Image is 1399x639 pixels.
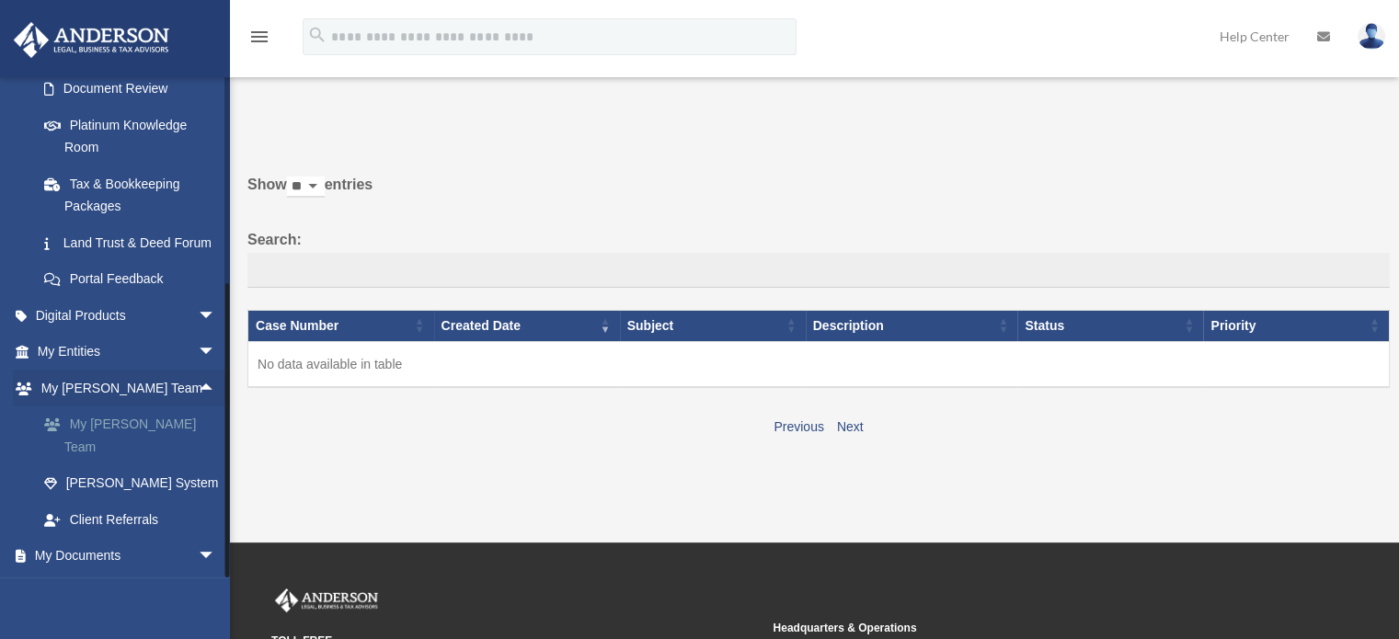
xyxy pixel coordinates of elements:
[26,224,235,261] a: Land Trust & Deed Forum
[1358,23,1385,50] img: User Pic
[247,172,1390,216] label: Show entries
[26,165,235,224] a: Tax & Bookkeeping Packages
[198,297,235,335] span: arrow_drop_down
[198,334,235,371] span: arrow_drop_down
[806,310,1018,341] th: Description: activate to sort column ascending
[248,26,270,48] i: menu
[248,32,270,48] a: menu
[307,25,327,45] i: search
[434,310,620,341] th: Created Date: activate to sort column ascending
[198,370,235,407] span: arrow_drop_up
[13,538,244,575] a: My Documentsarrow_drop_down
[26,107,235,165] a: Platinum Knowledge Room
[13,334,244,371] a: My Entitiesarrow_drop_down
[248,341,1390,387] td: No data available in table
[13,574,244,610] a: Online Learningarrow_drop_down
[620,310,806,341] th: Subject: activate to sort column ascending
[271,588,382,612] img: Anderson Advisors Platinum Portal
[26,261,235,298] a: Portal Feedback
[8,22,175,58] img: Anderson Advisors Platinum Portal
[1017,310,1203,341] th: Status: activate to sort column ascending
[774,419,823,434] a: Previous
[773,619,1261,638] small: Headquarters & Operations
[198,574,235,611] span: arrow_drop_down
[198,538,235,576] span: arrow_drop_down
[287,177,325,198] select: Showentries
[247,253,1390,288] input: Search:
[13,370,244,406] a: My [PERSON_NAME] Teamarrow_drop_up
[26,465,244,502] a: [PERSON_NAME] System
[248,310,434,341] th: Case Number: activate to sort column ascending
[26,406,244,465] a: My [PERSON_NAME] Team
[26,501,244,538] a: Client Referrals
[1203,310,1389,341] th: Priority: activate to sort column ascending
[13,297,244,334] a: Digital Productsarrow_drop_down
[247,227,1390,288] label: Search:
[837,419,864,434] a: Next
[26,71,235,108] a: Document Review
